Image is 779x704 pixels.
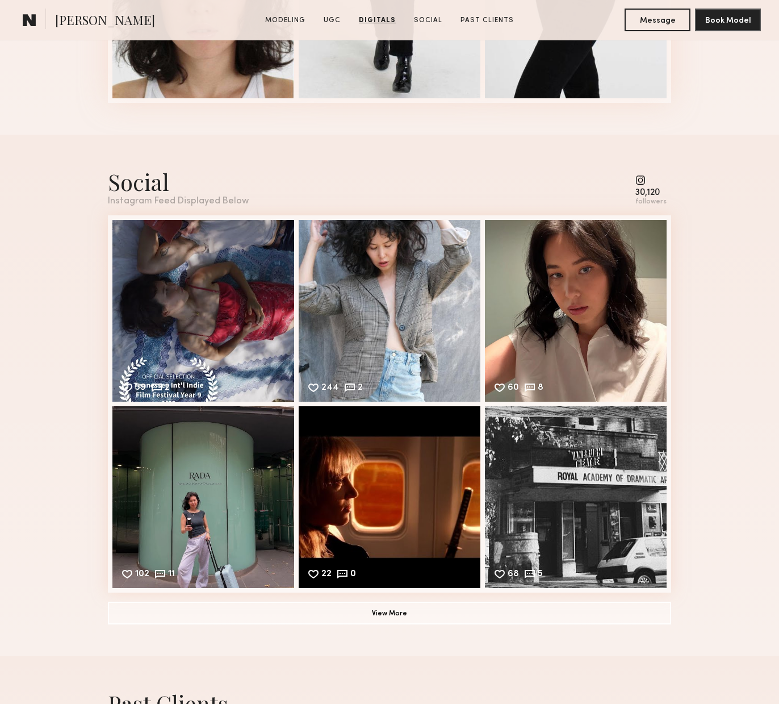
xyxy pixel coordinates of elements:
[168,570,175,580] div: 11
[695,9,761,31] button: Book Model
[108,197,249,206] div: Instagram Feed Displayed Below
[354,15,400,26] a: Digitals
[135,384,146,394] div: 59
[538,384,543,394] div: 8
[350,570,356,580] div: 0
[625,9,690,31] button: Message
[108,166,249,197] div: Social
[456,15,518,26] a: Past Clients
[635,198,667,206] div: followers
[508,570,519,580] div: 68
[695,15,761,24] a: Book Model
[319,15,345,26] a: UGC
[321,570,332,580] div: 22
[135,570,149,580] div: 102
[538,570,543,580] div: 5
[165,384,170,394] div: 2
[108,602,671,624] button: View More
[261,15,310,26] a: Modeling
[409,15,447,26] a: Social
[55,11,155,31] span: [PERSON_NAME]
[635,189,667,197] div: 30,120
[321,384,339,394] div: 244
[508,384,519,394] div: 60
[358,384,363,394] div: 2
